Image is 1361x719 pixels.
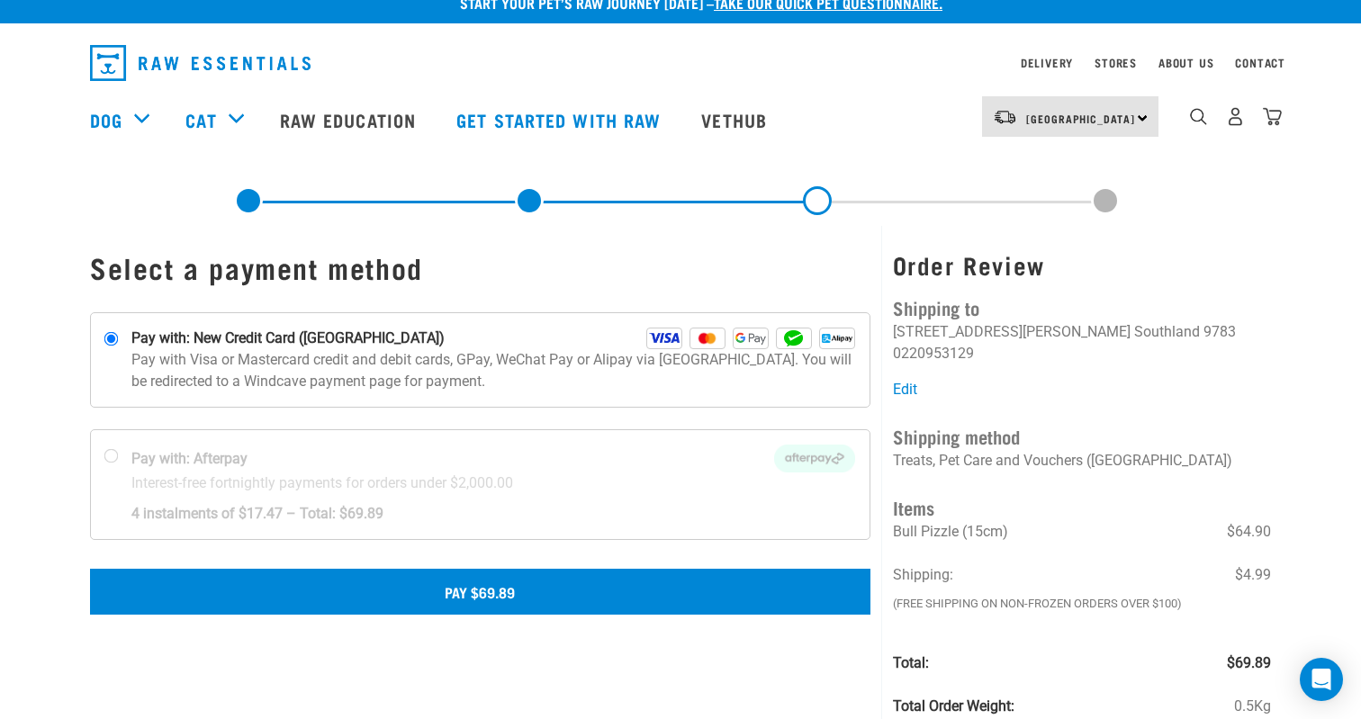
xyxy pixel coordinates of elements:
[76,38,1285,88] nav: dropdown navigation
[1158,59,1213,66] a: About Us
[1227,521,1271,543] span: $64.90
[893,450,1271,472] p: Treats, Pet Care and Vouchers ([GEOGRAPHIC_DATA])
[90,251,870,283] h1: Select a payment method
[1095,59,1137,66] a: Stores
[1226,107,1245,126] img: user.png
[893,493,1271,521] h4: Items
[893,381,917,398] a: Edit
[893,566,953,583] span: Shipping:
[1134,323,1236,340] li: Southland 9783
[1234,696,1271,717] span: 0.5Kg
[90,106,122,133] a: Dog
[1235,564,1271,586] span: $4.99
[893,422,1271,450] h4: Shipping method
[1263,107,1282,126] img: home-icon@2x.png
[893,323,1131,340] li: [STREET_ADDRESS][PERSON_NAME]
[893,345,974,362] li: 0220953129
[819,328,855,349] img: Alipay
[90,569,870,614] button: Pay $69.89
[993,109,1017,125] img: van-moving.png
[1026,115,1135,121] span: [GEOGRAPHIC_DATA]
[893,523,1008,540] span: Bull Pizzle (15cm)
[1227,652,1271,674] span: $69.89
[438,84,683,156] a: Get started with Raw
[262,84,438,156] a: Raw Education
[1021,59,1073,66] a: Delivery
[893,595,1280,613] em: (Free Shipping on Non-Frozen orders over $100)
[1235,59,1285,66] a: Contact
[1300,658,1343,701] div: Open Intercom Messenger
[185,106,216,133] a: Cat
[733,328,769,349] img: GPay
[1190,108,1207,125] img: home-icon-1@2x.png
[646,328,682,349] img: Visa
[893,251,1271,279] h3: Order Review
[104,332,119,346] input: Pay with: New Credit Card ([GEOGRAPHIC_DATA]) Visa Mastercard GPay WeChat Alipay Pay with Visa or...
[776,328,812,349] img: WeChat
[690,328,726,349] img: Mastercard
[893,293,1271,321] h4: Shipping to
[683,84,789,156] a: Vethub
[893,697,1014,715] strong: Total Order Weight:
[893,654,929,671] strong: Total:
[131,349,855,392] p: Pay with Visa or Mastercard credit and debit cards, GPay, WeChat Pay or Alipay via [GEOGRAPHIC_DA...
[131,328,445,349] strong: Pay with: New Credit Card ([GEOGRAPHIC_DATA])
[90,45,311,81] img: Raw Essentials Logo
